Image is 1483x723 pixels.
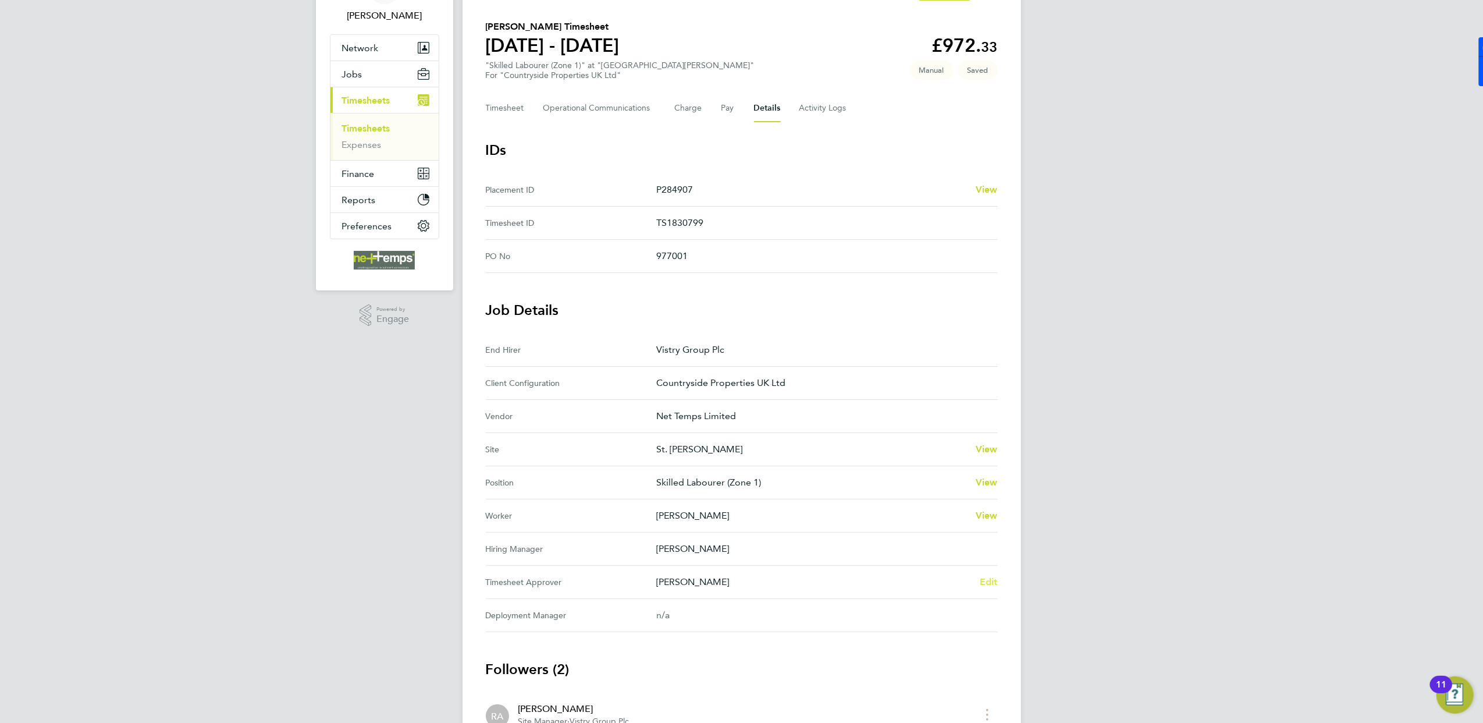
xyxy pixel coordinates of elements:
[1436,685,1446,700] div: 11
[976,183,998,197] a: View
[518,702,630,716] div: [PERSON_NAME]
[330,161,439,186] button: Finance
[330,87,439,113] button: Timesheets
[754,94,781,122] button: Details
[656,509,966,523] p: [PERSON_NAME]
[330,213,439,239] button: Preferences
[342,168,375,179] span: Finance
[656,575,970,589] p: [PERSON_NAME]
[656,542,988,556] p: [PERSON_NAME]
[980,576,998,587] span: Edit
[491,710,503,722] span: RA
[675,94,703,122] button: Charge
[656,343,988,357] p: Vistry Group Plc
[656,442,966,456] p: St. [PERSON_NAME]
[486,94,525,122] button: Timesheet
[342,42,379,54] span: Network
[656,409,988,423] p: Net Temps Limited
[958,61,998,80] span: This timesheet is Saved.
[342,139,382,150] a: Expenses
[330,35,439,61] button: Network
[360,304,409,327] a: Powered byEngage
[376,304,409,314] span: Powered by
[980,575,998,589] a: Edit
[976,442,998,456] a: View
[330,187,439,212] button: Reports
[486,20,620,34] h2: [PERSON_NAME] Timesheet
[376,314,409,324] span: Engage
[486,376,656,390] div: Client Configuration
[486,34,620,57] h1: [DATE] - [DATE]
[656,608,979,622] div: n/a
[342,123,390,134] a: Timesheets
[486,575,656,589] div: Timesheet Approver
[656,183,966,197] p: P284907
[656,376,988,390] p: Countryside Properties UK Ltd
[1436,676,1474,714] button: Open Resource Center, 11 new notifications
[486,70,755,80] div: For "Countryside Properties UK Ltd"
[976,444,998,455] span: View
[486,183,656,197] div: Placement ID
[486,61,755,80] div: "Skilled Labourer (Zone 1)" at "[GEOGRAPHIC_DATA][PERSON_NAME]"
[721,94,735,122] button: Pay
[486,301,998,320] h3: Job Details
[486,442,656,456] div: Site
[330,113,439,160] div: Timesheets
[486,660,998,679] h3: Followers (2)
[543,94,656,122] button: Operational Communications
[656,249,988,263] p: 977001
[342,194,376,205] span: Reports
[330,251,439,270] a: Go to home page
[656,216,988,230] p: TS1830799
[976,509,998,523] a: View
[486,141,998,160] h3: IDs
[486,343,656,357] div: End Hirer
[976,510,998,521] span: View
[354,251,415,270] img: net-temps-logo-retina.png
[799,94,848,122] button: Activity Logs
[486,249,656,263] div: PO No
[342,221,392,232] span: Preferences
[342,69,362,80] span: Jobs
[342,95,390,106] span: Timesheets
[330,61,439,87] button: Jobs
[486,409,656,423] div: Vendor
[486,608,656,622] div: Deployment Manager
[656,476,966,490] p: Skilled Labourer (Zone 1)
[976,477,998,488] span: View
[932,34,998,56] app-decimal: £972.
[486,509,656,523] div: Worker
[981,38,998,55] span: 33
[976,476,998,490] a: View
[330,9,439,23] span: Lauren Ashmore
[486,216,656,230] div: Timesheet ID
[910,61,954,80] span: This timesheet was manually created.
[976,184,998,195] span: View
[486,542,656,556] div: Hiring Manager
[486,476,656,490] div: Position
